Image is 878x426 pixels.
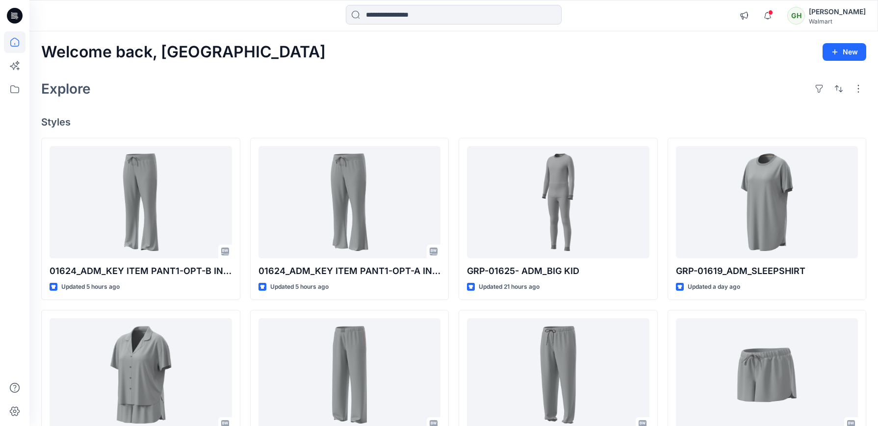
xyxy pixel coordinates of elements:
button: New [823,43,866,61]
p: Updated a day ago [688,282,740,292]
p: GRP-01625- ADM_BIG KID [467,264,649,278]
p: 01624_ADM_KEY ITEM PANT1-OPT-B IN SEAM-29 [50,264,232,278]
a: 01624_ADM_KEY ITEM PANT1-OPT-A IN SEAM-27 [258,146,441,258]
h4: Styles [41,116,866,128]
p: GRP-01619_ADM_SLEEPSHIRT [676,264,858,278]
h2: Explore [41,81,91,97]
div: [PERSON_NAME] [809,6,866,18]
a: GRP-01625- ADM_BIG KID [467,146,649,258]
p: Updated 5 hours ago [61,282,120,292]
p: Updated 21 hours ago [479,282,540,292]
p: Updated 5 hours ago [270,282,329,292]
a: GRP-01619_ADM_SLEEPSHIRT [676,146,858,258]
div: GH [787,7,805,25]
a: 01624_ADM_KEY ITEM PANT1-OPT-B IN SEAM-29 [50,146,232,258]
h2: Welcome back, [GEOGRAPHIC_DATA] [41,43,326,61]
p: 01624_ADM_KEY ITEM PANT1-OPT-A IN SEAM-27 [258,264,441,278]
div: Walmart [809,18,866,25]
